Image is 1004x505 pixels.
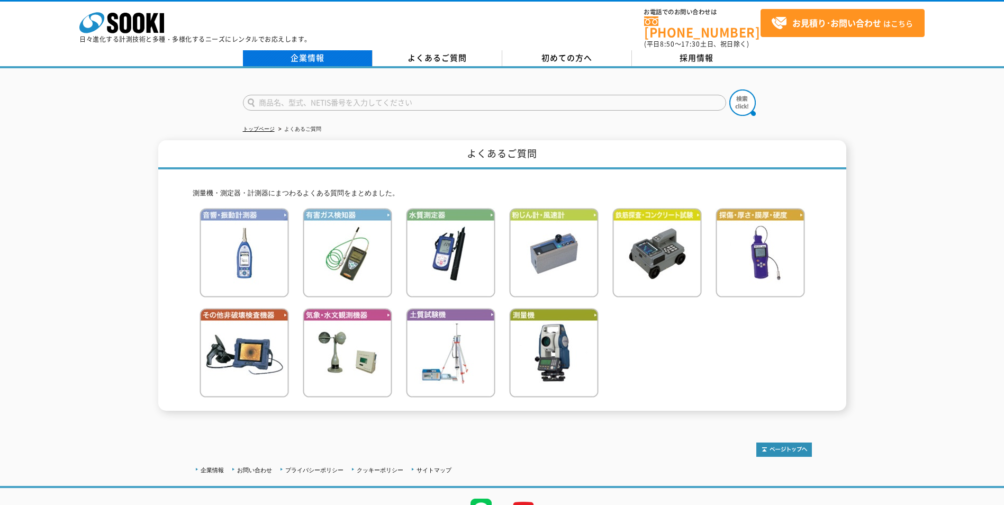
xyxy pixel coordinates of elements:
a: クッキーポリシー [357,467,403,473]
input: 商品名、型式、NETIS番号を入力してください [243,95,726,111]
span: はこちら [771,15,913,31]
p: 日々進化する計測技術と多種・多様化するニーズにレンタルでお応えします。 [79,36,311,42]
a: プライバシーポリシー [285,467,343,473]
img: 測量機 [509,308,599,398]
span: (平日 ～ 土日、祝日除く) [644,39,749,49]
a: トップページ [243,126,275,132]
p: 測量機・測定器・計測器にまつわるよくある質問をまとめました。 [193,188,812,199]
img: 鉄筋検査・コンクリート試験 [612,208,702,297]
h1: よくあるご質問 [158,140,846,169]
img: 気象・水文観測機器 [303,308,392,398]
img: 粉じん計・風速計 [509,208,599,297]
img: 音響・振動計測器 [200,208,289,297]
a: [PHONE_NUMBER] [644,16,761,38]
img: btn_search.png [729,89,756,116]
a: よくあるご質問 [373,50,502,66]
span: 8:50 [660,39,675,49]
a: 企業情報 [201,467,224,473]
li: よくあるご質問 [276,124,321,135]
strong: お見積り･お問い合わせ [792,16,881,29]
img: トップページへ [756,443,812,457]
span: お電話でのお問い合わせは [644,9,761,15]
a: 採用情報 [632,50,762,66]
span: 初めての方へ [541,52,592,64]
a: サイトマップ [417,467,451,473]
a: お問い合わせ [237,467,272,473]
img: 探傷・厚さ・膜厚・硬度 [716,208,805,297]
img: 土質試験機 [406,308,495,398]
a: 企業情報 [243,50,373,66]
img: 有害ガス検知器 [303,208,392,297]
span: 17:30 [681,39,700,49]
a: お見積り･お問い合わせはこちら [761,9,925,37]
img: その他非破壊検査機器 [200,308,289,398]
a: 初めての方へ [502,50,632,66]
img: 水質測定器 [406,208,495,297]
